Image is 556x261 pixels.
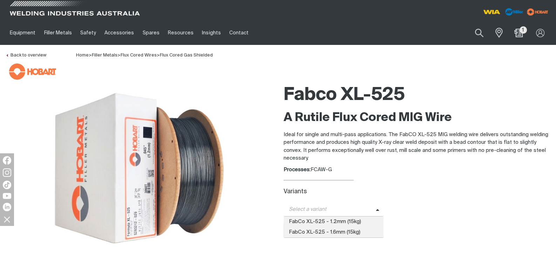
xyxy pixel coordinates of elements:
span: FabCo XL-525 - 1.2mm (15kg) [284,216,384,227]
strong: Processes: [284,167,311,172]
span: Home [76,53,89,58]
img: Facebook [3,156,11,165]
h2: A Rutile Flux Cored MIG Wire [284,110,550,126]
a: Contact [225,21,253,45]
img: YouTube [3,193,11,199]
img: miller [525,7,550,17]
a: Accessories [100,21,138,45]
span: Select a variant [284,206,376,214]
p: Ideal for single and multi-pass applications. The FabCO XL-525 MIG welding wire delivers outstand... [284,131,550,162]
a: Back to overview [6,53,46,58]
img: hide socials [1,213,13,225]
span: > [117,53,121,58]
img: Hobart [9,63,56,80]
label: Variants [284,189,307,195]
div: FCAW-G [284,166,550,174]
a: Filler Metals [40,21,76,45]
a: Safety [76,21,100,45]
img: TikTok [3,181,11,189]
h1: Fabco XL-525 [284,84,550,107]
img: Instagram [3,168,11,177]
a: Home [76,52,89,58]
span: FabCo XL-525 - 1.6mm (15kg) [284,227,384,237]
button: Search products [467,25,491,41]
a: Insights [198,21,225,45]
span: > [89,53,92,58]
img: LinkedIn [3,203,11,211]
nav: Main [6,21,414,45]
a: Flux Cored Wires [121,53,157,58]
input: Product name or item number... [458,25,491,41]
span: > [157,53,160,58]
img: Fabco XL-525 [52,80,227,256]
a: Spares [138,21,164,45]
a: Flux Cored Gas Shielded [160,53,213,58]
a: Filler Metals [92,53,117,58]
a: Resources [164,21,198,45]
a: Equipment [6,21,40,45]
